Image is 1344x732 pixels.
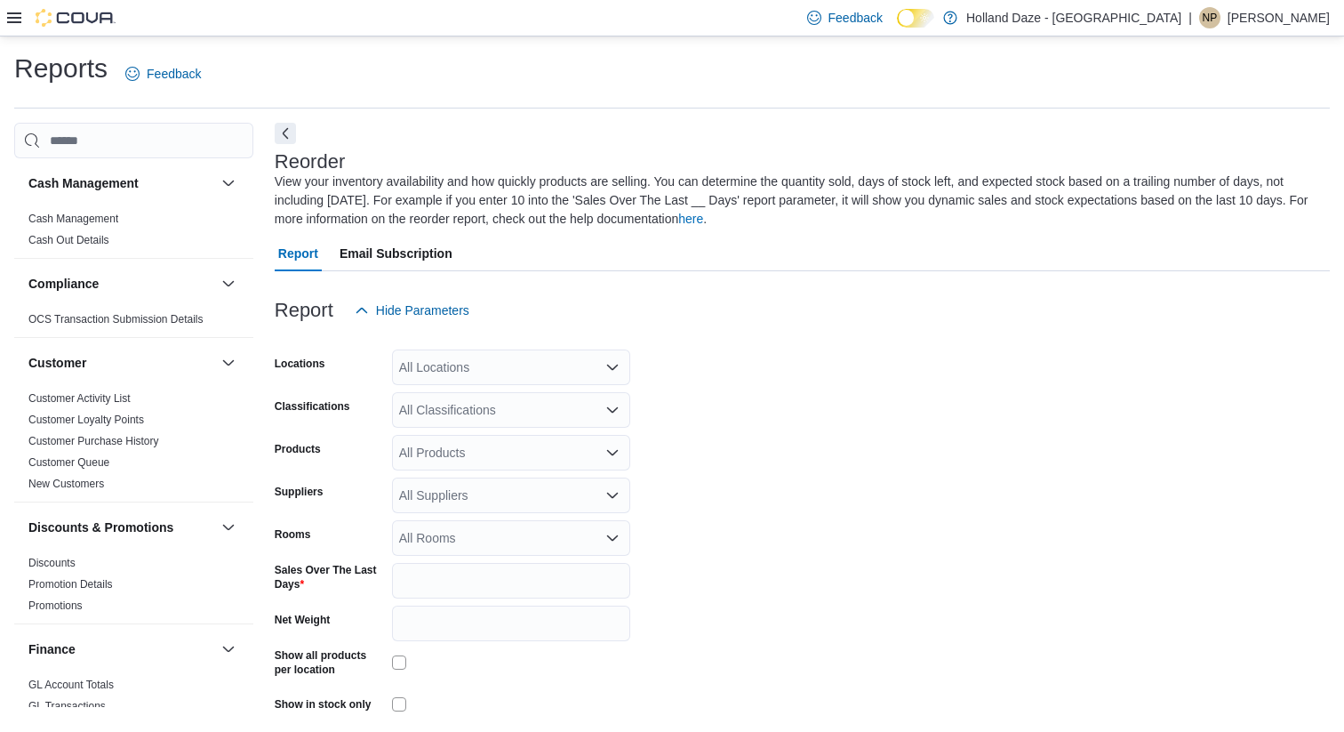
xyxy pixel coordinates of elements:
[28,435,159,447] a: Customer Purchase History
[28,313,204,326] a: OCS Transaction Submission Details
[275,173,1321,229] div: View your inventory availability and how quickly products are selling. You can determine the quan...
[28,414,144,426] a: Customer Loyalty Points
[14,674,253,724] div: Finance
[28,213,118,225] a: Cash Management
[828,9,883,27] span: Feedback
[28,391,131,406] span: Customer Activity List
[28,556,76,570] span: Discounts
[28,354,214,372] button: Customer
[218,517,239,538] button: Discounts & Promotions
[278,236,318,271] span: Report
[28,413,144,427] span: Customer Loyalty Points
[897,9,934,28] input: Dark Mode
[28,392,131,405] a: Customer Activity List
[28,679,114,691] a: GL Account Totals
[376,302,469,319] span: Hide Parameters
[275,697,372,712] label: Show in stock only
[28,312,204,326] span: OCS Transaction Submission Details
[275,563,385,591] label: Sales Over The Last Days
[28,477,104,491] span: New Customers
[28,174,139,192] h3: Cash Management
[275,300,333,321] h3: Report
[28,578,113,591] a: Promotion Details
[28,678,114,692] span: GL Account Totals
[275,151,345,173] h3: Reorder
[28,354,86,372] h3: Customer
[28,212,118,226] span: Cash Management
[28,599,83,612] a: Promotions
[605,531,620,545] button: Open list of options
[1199,7,1220,28] div: Niko p
[14,552,253,623] div: Discounts & Promotions
[275,648,385,677] label: Show all products per location
[28,577,113,591] span: Promotion Details
[275,485,324,499] label: Suppliers
[28,275,214,293] button: Compliance
[28,699,106,713] span: GL Transactions
[28,557,76,569] a: Discounts
[218,639,239,660] button: Finance
[605,403,620,417] button: Open list of options
[1203,7,1218,28] span: Np
[966,7,1181,28] p: Holland Daze - [GEOGRAPHIC_DATA]
[275,442,321,456] label: Products
[218,273,239,294] button: Compliance
[28,455,109,470] span: Customer Queue
[28,599,83,613] span: Promotions
[605,446,620,460] button: Open list of options
[28,275,99,293] h3: Compliance
[275,357,325,371] label: Locations
[275,613,330,627] label: Net Weight
[348,293,476,328] button: Hide Parameters
[14,388,253,502] div: Customer
[28,456,109,469] a: Customer Queue
[275,123,296,144] button: Next
[28,234,109,246] a: Cash Out Details
[28,640,214,658] button: Finance
[218,173,239,194] button: Cash Management
[605,360,620,374] button: Open list of options
[678,212,703,226] a: here
[28,478,104,490] a: New Customers
[14,51,108,86] h1: Reports
[340,236,452,271] span: Email Subscription
[14,208,253,258] div: Cash Management
[218,352,239,374] button: Customer
[36,9,116,27] img: Cova
[28,700,106,712] a: GL Transactions
[28,519,173,536] h3: Discounts & Promotions
[275,399,350,414] label: Classifications
[147,65,201,83] span: Feedback
[28,640,76,658] h3: Finance
[118,56,208,92] a: Feedback
[28,519,214,536] button: Discounts & Promotions
[275,527,311,542] label: Rooms
[1188,7,1192,28] p: |
[28,233,109,247] span: Cash Out Details
[14,309,253,337] div: Compliance
[28,174,214,192] button: Cash Management
[1228,7,1330,28] p: [PERSON_NAME]
[28,434,159,448] span: Customer Purchase History
[605,488,620,503] button: Open list of options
